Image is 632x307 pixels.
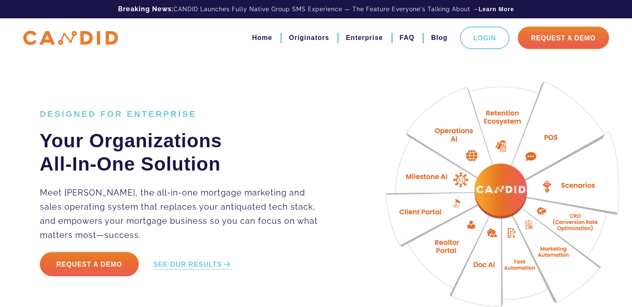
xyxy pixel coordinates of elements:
[40,186,328,242] p: Meet [PERSON_NAME], the all-in-one mortgage marketing and sales operating system that replaces yo...
[346,31,383,45] a: Enterprise
[252,31,272,45] a: Home
[400,31,415,45] a: FAQ
[479,5,514,13] a: Learn More
[289,31,329,45] a: Originators
[518,27,609,49] a: Request A Demo
[40,129,328,176] h2: Your Organizations All-In-One Solution
[23,31,118,45] img: CANDID APP
[431,31,448,45] a: Blog
[153,260,232,270] a: SEE OUR RESULTS
[40,109,328,119] h1: DESIGNED FOR ENTERPRISE
[40,252,139,276] a: Request a Demo
[460,27,509,49] a: Login
[118,5,174,13] b: Breaking News:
